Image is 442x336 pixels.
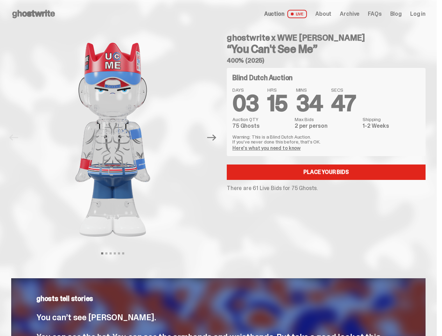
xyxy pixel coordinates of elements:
[410,11,426,17] a: Log in
[23,28,202,251] img: John_Cena_Hero_1.png
[227,57,426,64] h5: 400% (2025)
[368,11,381,17] a: FAQs
[227,43,426,55] h3: “You Can't See Me”
[232,117,290,122] dt: Auction QTY
[390,11,402,17] a: Blog
[110,252,112,254] button: View slide 3
[118,252,120,254] button: View slide 5
[232,89,259,118] span: 03
[340,11,359,17] a: Archive
[267,87,288,92] span: HRS
[287,10,307,18] span: LIVE
[264,10,307,18] a: Auction LIVE
[36,295,400,302] p: ghosts tell stories
[204,130,219,145] button: Next
[114,252,116,254] button: View slide 4
[101,252,103,254] button: View slide 1
[296,89,323,118] span: 34
[331,89,356,118] span: 47
[315,11,331,17] a: About
[227,185,426,191] p: There are 61 Live Bids for 75 Ghosts.
[232,134,420,144] p: Warning: This is a Blind Dutch Auction. If you’ve never done this before, that’s OK.
[105,252,107,254] button: View slide 2
[363,117,420,122] dt: Shipping
[227,164,426,180] a: Place your Bids
[295,123,358,129] dd: 2 per person
[232,123,290,129] dd: 75 Ghosts
[232,87,259,92] span: DAYS
[227,34,426,42] h4: ghostwrite x WWE [PERSON_NAME]
[264,11,285,17] span: Auction
[267,89,288,118] span: 15
[363,123,420,129] dd: 1-2 Weeks
[295,117,358,122] dt: Max Bids
[232,145,301,151] a: Here's what you need to know
[36,312,156,323] span: You can’t see [PERSON_NAME].
[331,87,356,92] span: SECS
[122,252,124,254] button: View slide 6
[296,87,323,92] span: MINS
[232,74,293,81] h4: Blind Dutch Auction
